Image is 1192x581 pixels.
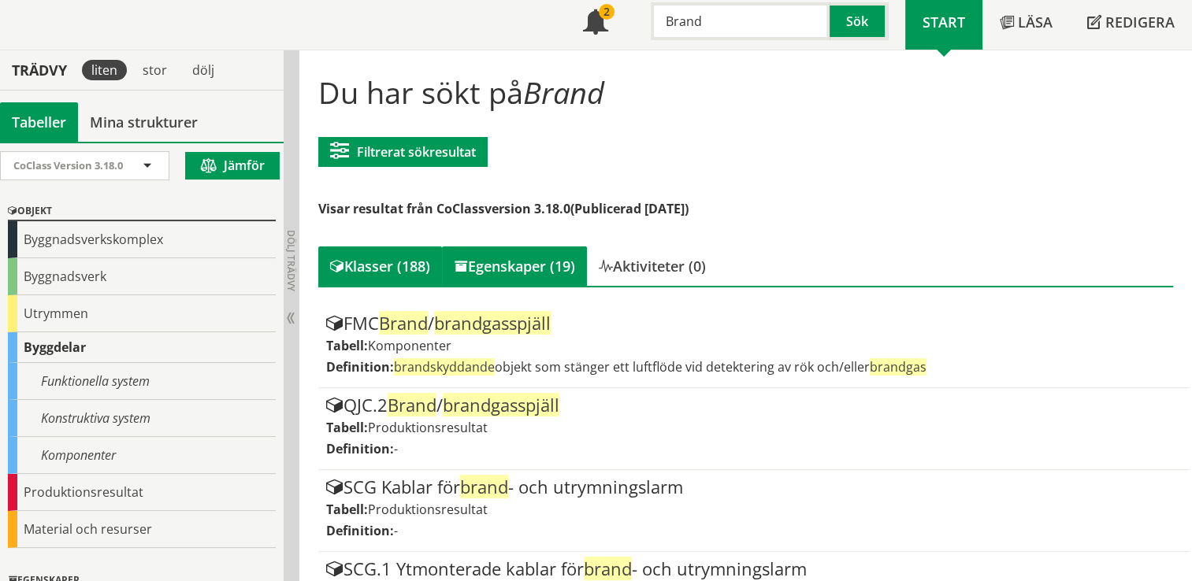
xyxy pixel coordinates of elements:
[442,246,587,286] div: Egenskaper (19)
[78,102,210,142] a: Mina strukturer
[8,295,276,332] div: Utrymmen
[651,2,830,40] input: Sök
[3,61,76,79] div: Trädvy
[326,440,394,457] label: Definition:
[394,358,495,376] span: brandskyddande
[434,311,551,335] span: brandgasspjäll
[8,474,276,511] div: Produktionsresultat
[326,358,394,376] label: Definition:
[368,501,488,518] span: Produktionsresultat
[923,13,965,31] span: Start
[326,337,368,354] label: Tabell:
[8,400,276,437] div: Konstruktiva system
[394,522,398,539] span: -
[8,363,276,400] div: Funktionella system
[379,311,428,335] span: Brand
[830,2,888,40] button: Sök
[8,221,276,258] div: Byggnadsverkskomplex
[599,4,615,20] div: 2
[326,419,368,436] label: Tabell:
[326,560,1182,579] div: SCG.1 Ytmonterade kablar för - och utrymningslarm
[326,478,1182,497] div: SCG Kablar för - och utrymningslarm
[8,437,276,474] div: Komponenter
[8,202,276,221] div: Objekt
[1105,13,1175,31] span: Redigera
[1018,13,1053,31] span: Läsa
[185,152,280,179] button: Jämför
[318,137,488,167] button: Filtrerat sökresultat
[8,332,276,363] div: Byggdelar
[584,557,632,580] span: brand
[8,511,276,548] div: Material och resurser
[133,60,176,80] div: stor
[318,200,570,217] span: Visar resultat från CoClassversion 3.18.0
[523,72,604,113] span: Brand
[183,60,224,80] div: dölj
[368,337,451,354] span: Komponenter
[284,230,298,291] span: Dölj trädvy
[870,358,926,376] span: brandgas
[388,393,436,416] span: Brand
[326,522,394,539] label: Definition:
[460,475,508,498] span: brand
[318,75,1174,109] h1: Du har sökt på
[326,501,368,518] label: Tabell:
[368,419,488,436] span: Produktionsresultat
[326,314,1182,333] div: FMC /
[443,393,559,416] span: brandgasspjäll
[13,158,123,172] span: CoClass Version 3.18.0
[8,258,276,295] div: Byggnadsverk
[583,11,608,36] span: Notifikationer
[394,358,926,376] span: objekt som stänger ett luftflöde vid detektering av rök och/eller
[326,396,1182,415] div: QJC.2 /
[394,440,398,457] span: -
[587,246,718,286] div: Aktiviteter (0)
[570,200,689,217] span: (Publicerad [DATE])
[82,60,127,80] div: liten
[318,246,442,286] div: Klasser (188)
